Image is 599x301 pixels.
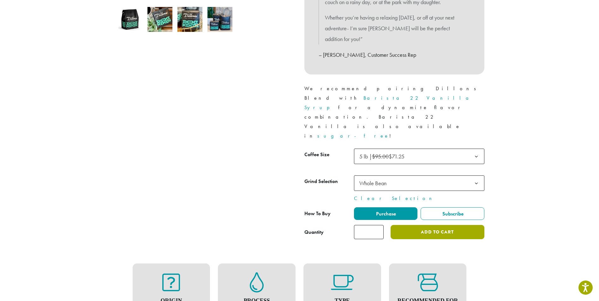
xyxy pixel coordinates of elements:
span: Whole Bean [357,177,393,189]
p: – [PERSON_NAME], Customer Success Rep [319,50,470,60]
img: Dillons - Image 4 [207,7,232,32]
span: Purchase [375,210,396,217]
label: Coffee Size [304,150,354,159]
a: Barista 22 Vanilla Syrup [304,95,474,111]
p: Whether you’re having a relaxing [DATE], or off at your next adventure- I’m sure [PERSON_NAME] wi... [325,12,464,44]
img: Dillons - Image 3 [177,7,202,32]
a: sugar-free [317,133,389,139]
p: We recommend pairing Dillons Blend with for a dynamite flavor combination. Barista 22 Vanilla is ... [304,84,484,141]
span: How To Buy [304,210,331,217]
img: Dillons - Image 2 [147,7,172,32]
span: Subscribe [441,210,464,217]
a: Clear Selection [354,195,484,202]
span: Whole Bean [359,180,386,187]
span: 5 lb | $95.00 $71.25 [354,149,484,164]
input: Product quantity [354,225,384,239]
div: Quantity [304,228,324,236]
span: 5 lb | $95.00 $71.25 [357,150,411,162]
span: 5 lb | $71.25 [359,153,404,160]
img: Dillons [117,7,142,32]
button: Add to cart [391,225,484,239]
label: Grind Selection [304,177,354,186]
span: Whole Bean [354,175,484,191]
del: $95.00 [372,153,389,160]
